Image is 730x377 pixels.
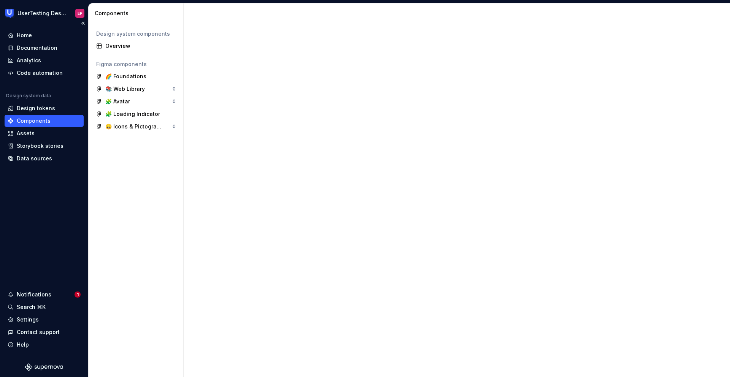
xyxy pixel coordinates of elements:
[78,18,88,29] button: Collapse sidebar
[173,86,176,92] div: 0
[105,110,160,118] div: 🧩 Loading Indicator
[173,124,176,130] div: 0
[5,54,84,67] a: Analytics
[95,10,180,17] div: Components
[17,117,51,125] div: Components
[5,288,84,301] button: Notifications1
[78,10,83,16] div: EP
[17,142,63,150] div: Storybook stories
[5,115,84,127] a: Components
[17,328,60,336] div: Contact support
[93,95,179,108] a: 🧩 Avatar0
[93,70,179,82] a: 🌈 Foundations
[93,83,179,95] a: 📚 Web Library0
[17,105,55,112] div: Design tokens
[17,69,63,77] div: Code automation
[105,42,176,50] div: Overview
[25,363,63,371] svg: Supernova Logo
[5,314,84,326] a: Settings
[17,155,52,162] div: Data sources
[75,291,81,298] span: 1
[5,326,84,338] button: Contact support
[17,57,41,64] div: Analytics
[17,291,51,298] div: Notifications
[105,98,130,105] div: 🧩 Avatar
[17,303,46,311] div: Search ⌘K
[5,140,84,152] a: Storybook stories
[17,32,32,39] div: Home
[96,60,176,68] div: Figma components
[5,29,84,41] a: Home
[5,152,84,165] a: Data sources
[5,127,84,139] a: Assets
[93,108,179,120] a: 🧩 Loading Indicator
[93,120,179,133] a: 😄 Icons & Pictograms V20
[17,44,57,52] div: Documentation
[5,42,84,54] a: Documentation
[17,130,35,137] div: Assets
[93,40,179,52] a: Overview
[5,339,84,351] button: Help
[5,102,84,114] a: Design tokens
[105,73,146,80] div: 🌈 Foundations
[173,98,176,105] div: 0
[105,123,162,130] div: 😄 Icons & Pictograms V2
[2,5,87,21] button: UserTesting Design SystemEP
[105,85,145,93] div: 📚 Web Library
[6,93,51,99] div: Design system data
[5,67,84,79] a: Code automation
[96,30,176,38] div: Design system components
[5,301,84,313] button: Search ⌘K
[17,10,66,17] div: UserTesting Design System
[17,341,29,348] div: Help
[17,316,39,323] div: Settings
[5,9,14,18] img: 41adf70f-fc1c-4662-8e2d-d2ab9c673b1b.png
